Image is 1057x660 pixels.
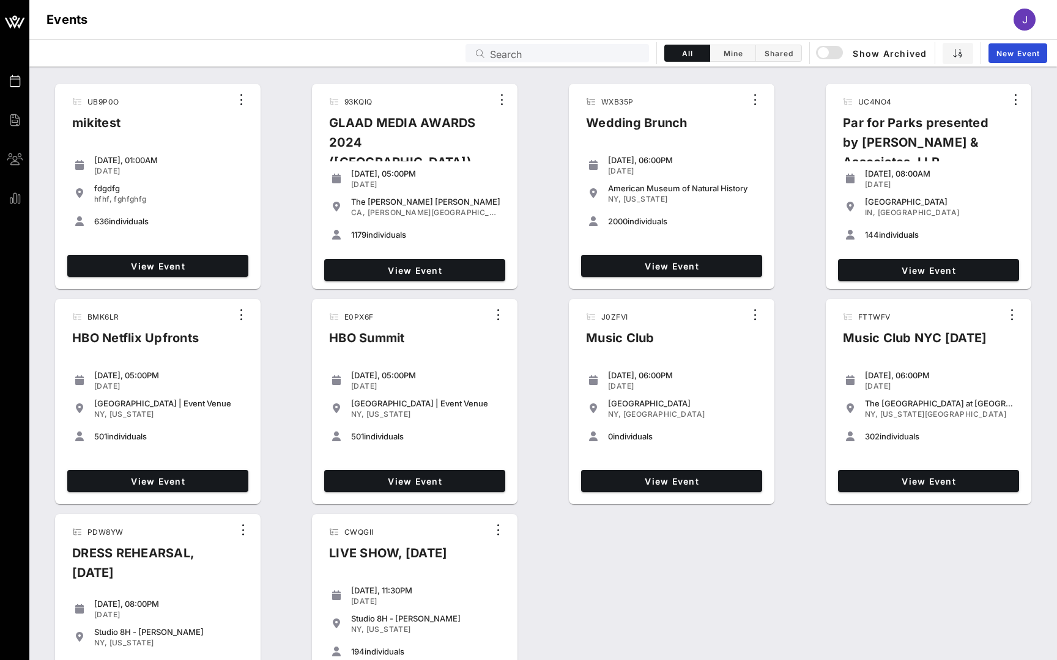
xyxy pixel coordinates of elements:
div: Par for Parks presented by [PERSON_NAME] & Associates, LLP [833,113,1006,182]
a: View Event [581,255,762,277]
div: GLAAD MEDIA AWARDS 2024 ([GEOGRAPHIC_DATA]) [319,113,492,182]
span: 194 [351,647,365,656]
div: [DATE] [865,180,1014,189]
span: View Event [843,476,1014,486]
div: [DATE] [865,381,1014,391]
div: fdgdfg [94,183,243,193]
div: [DATE], 11:30PM [351,585,500,595]
div: [DATE], 06:00PM [608,155,757,165]
span: Show Archived [818,46,927,61]
div: HBO Summit [319,328,415,358]
span: IN, [865,208,875,217]
div: J [1014,9,1036,31]
span: CWQGII [344,527,373,537]
div: individuals [94,216,243,226]
span: UB9P0O [87,97,119,106]
div: individuals [94,431,243,441]
span: PDW8YW [87,527,123,537]
span: [US_STATE] [109,409,154,419]
span: 93KQIQ [344,97,372,106]
span: View Event [72,476,243,486]
div: individuals [865,230,1014,240]
span: NY, [351,409,364,419]
div: DRESS REHEARSAL, [DATE] [62,543,233,592]
div: [DATE] [351,381,500,391]
a: View Event [324,259,505,281]
div: Music Club NYC [DATE] [833,328,996,358]
span: 501 [351,431,364,441]
div: mikitest [62,113,130,142]
a: View Event [838,259,1019,281]
button: All [664,45,710,62]
span: FTTWFV [858,312,890,321]
span: NY, [865,409,878,419]
div: individuals [865,431,1014,441]
span: WXB35P [601,97,633,106]
span: NY, [608,409,621,419]
div: [DATE] [94,610,243,620]
span: NY, [608,194,621,204]
div: [DATE], 05:00PM [351,169,500,178]
a: New Event [988,43,1047,63]
div: Music Club [576,328,664,358]
a: View Event [581,470,762,492]
div: [DATE], 06:00PM [608,370,757,380]
span: View Event [329,265,500,276]
a: View Event [324,470,505,492]
div: [DATE], 08:00AM [865,169,1014,178]
span: 2000 [608,216,628,226]
div: [DATE], 08:00PM [94,599,243,609]
span: J0ZFVI [601,312,628,321]
div: [DATE] [608,166,757,176]
div: [DATE] [351,596,500,606]
a: View Event [67,470,248,492]
div: [DATE], 01:00AM [94,155,243,165]
span: 144 [865,230,879,240]
span: 636 [94,216,109,226]
span: 302 [865,431,880,441]
span: 501 [94,431,107,441]
span: E0PX6F [344,312,373,321]
div: HBO Netflix Upfronts [62,328,209,358]
div: individuals [351,647,500,656]
div: [DATE] [94,166,243,176]
span: hfhf, [94,194,112,204]
div: The [PERSON_NAME] [PERSON_NAME] [351,197,500,207]
div: The [GEOGRAPHIC_DATA] at [GEOGRAPHIC_DATA] [865,398,1014,408]
div: [DATE], 06:00PM [865,370,1014,380]
span: View Event [586,476,757,486]
div: [DATE] [608,381,757,391]
a: View Event [838,470,1019,492]
h1: Events [46,10,88,29]
div: Wedding Brunch [576,113,697,142]
span: All [672,49,702,58]
span: View Event [586,261,757,271]
div: Studio 8H - [PERSON_NAME] [94,627,243,637]
span: J [1022,13,1028,26]
a: View Event [67,255,248,277]
span: UC4NO4 [858,97,891,106]
span: [GEOGRAPHIC_DATA] [623,409,705,419]
div: [DATE] [94,381,243,391]
span: CA, [351,208,365,217]
span: View Event [329,476,500,486]
div: individuals [608,216,757,226]
div: [GEOGRAPHIC_DATA] | Event Venue [351,398,500,408]
button: Mine [710,45,756,62]
span: [US_STATE][GEOGRAPHIC_DATA] [880,409,1007,419]
div: [GEOGRAPHIC_DATA] [865,197,1014,207]
div: LIVE SHOW, [DATE] [319,543,457,573]
div: American Museum of Natural History [608,183,757,193]
span: [US_STATE] [623,194,668,204]
button: Show Archived [817,42,927,64]
span: Shared [763,49,794,58]
div: [DATE], 05:00PM [351,370,500,380]
span: 0 [608,431,613,441]
span: NY, [351,625,364,634]
span: 1179 [351,230,366,240]
button: Shared [756,45,802,62]
span: [US_STATE] [109,638,154,647]
span: fghfghfg [114,194,146,204]
div: [DATE], 05:00PM [94,370,243,380]
div: individuals [351,230,500,240]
